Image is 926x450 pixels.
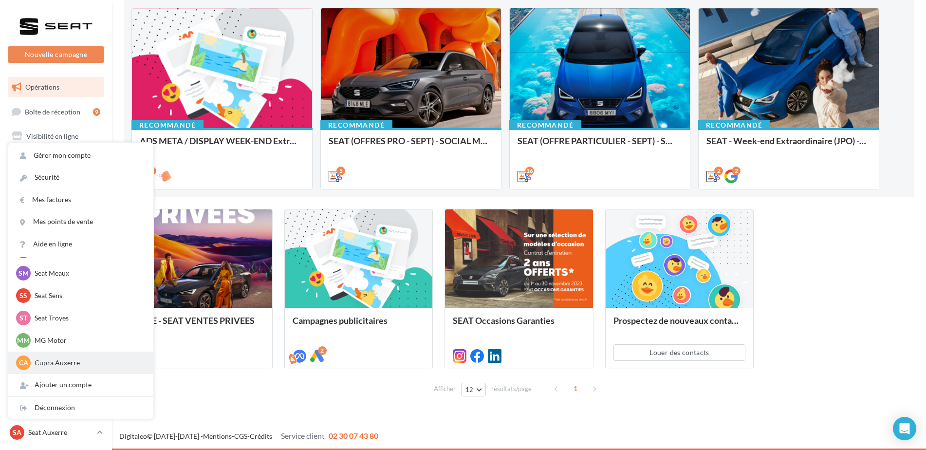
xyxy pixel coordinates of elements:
[25,107,80,115] span: Boîte de réception
[732,167,741,175] div: 2
[26,132,78,140] span: Visibilité en ligne
[203,432,232,440] a: Mentions
[35,358,142,368] p: Cupra Auxerre
[8,145,153,167] a: Gérer mon compte
[17,336,30,345] span: MM
[19,268,29,278] span: SM
[453,316,585,335] div: SEAT Occasions Garanties
[6,280,106,308] a: Campagnes DataOnDemand
[6,199,106,219] a: Médiathèque
[8,46,104,63] button: Nouvelle campagne
[281,431,325,440] span: Service client
[19,291,27,300] span: SS
[19,313,27,323] span: ST
[568,381,583,396] span: 1
[329,136,493,155] div: SEAT (OFFRES PRO - SEPT) - SOCIAL MEDIA
[35,313,142,323] p: Seat Troyes
[336,167,345,175] div: 5
[119,432,378,440] span: © [DATE]-[DATE] - - -
[613,344,746,361] button: Louer des contacts
[8,189,153,211] a: Mes factures
[893,417,916,440] div: Open Intercom Messenger
[6,77,106,97] a: Opérations
[509,120,581,131] div: Recommandé
[13,428,21,437] span: SA
[8,233,153,255] a: Aide en ligne
[250,432,272,440] a: Crédits
[714,167,723,175] div: 2
[6,175,106,195] a: Contacts
[491,384,532,394] span: résultats/page
[19,358,28,368] span: CA
[8,397,153,419] div: Déconnexion
[25,83,59,91] span: Opérations
[140,136,304,155] div: ADS META / DISPLAY WEEK-END Extraordinaire (JPO) [DATE]
[8,423,104,442] a: SA Seat Auxerre
[8,167,153,188] a: Sécurité
[6,126,106,147] a: Visibilité en ligne
[465,386,474,394] span: 12
[28,428,93,437] p: Seat Auxerre
[6,150,106,171] a: Campagnes
[293,316,425,335] div: Campagnes publicitaires
[6,101,106,122] a: Boîte de réception9
[93,108,100,116] div: 9
[320,120,392,131] div: Recommandé
[35,336,142,345] p: MG Motor
[329,431,378,440] span: 02 30 07 43 80
[698,120,770,131] div: Recommandé
[461,383,486,396] button: 12
[6,247,106,276] a: PLV et print personnalisable
[318,346,327,355] div: 2
[132,316,264,335] div: SOME - SEAT VENTES PRIVEES
[525,167,534,175] div: 16
[8,374,153,396] div: Ajouter un compte
[518,136,682,155] div: SEAT (OFFRE PARTICULIER - SEPT) - SOCIAL MEDIA
[35,268,142,278] p: Seat Meaux
[119,432,147,440] a: Digitaleo
[6,223,106,244] a: Calendrier
[434,384,456,394] span: Afficher
[8,211,153,233] a: Mes points de vente
[613,316,746,335] div: Prospectez de nouveaux contacts
[706,136,871,155] div: SEAT - Week-end Extraordinaire (JPO) - GENERIQUE SEPT / OCTOBRE
[131,120,204,131] div: Recommandé
[35,291,142,300] p: Seat Sens
[234,432,247,440] a: CGS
